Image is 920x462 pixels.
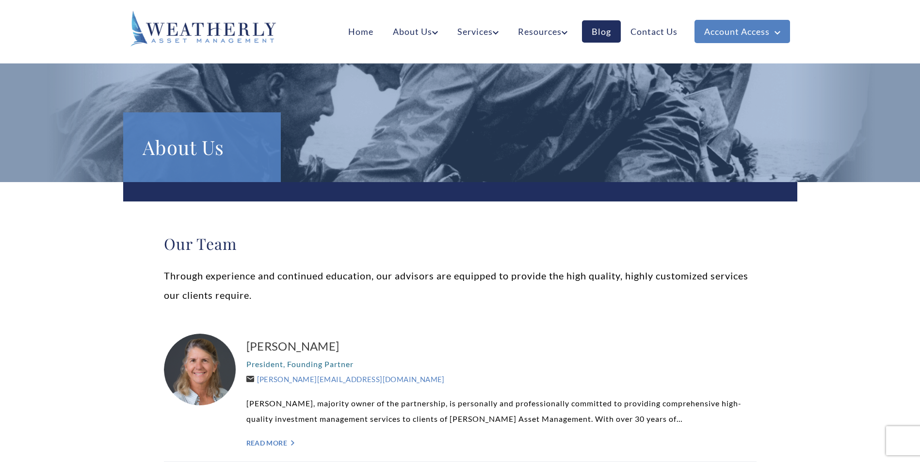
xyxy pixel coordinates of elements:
[246,375,445,384] a: [PERSON_NAME][EMAIL_ADDRESS][DOMAIN_NAME]
[130,11,276,46] img: Weatherly
[246,439,757,447] a: Read More ">
[246,396,757,427] p: [PERSON_NAME], majority owner of the partnership, is personally and professionally committed to p...
[448,20,508,43] a: Services
[621,20,687,43] a: Contact Us
[246,356,757,372] p: President, Founding Partner
[383,20,448,43] a: About Us
[143,132,261,163] h1: About Us
[246,339,757,354] a: [PERSON_NAME]
[694,20,790,43] a: Account Access
[508,20,577,43] a: Resources
[582,20,621,43] a: Blog
[164,266,757,305] p: Through experience and continued education, our advisors are equipped to provide the high quality...
[164,234,757,253] h2: Our Team
[339,20,383,43] a: Home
